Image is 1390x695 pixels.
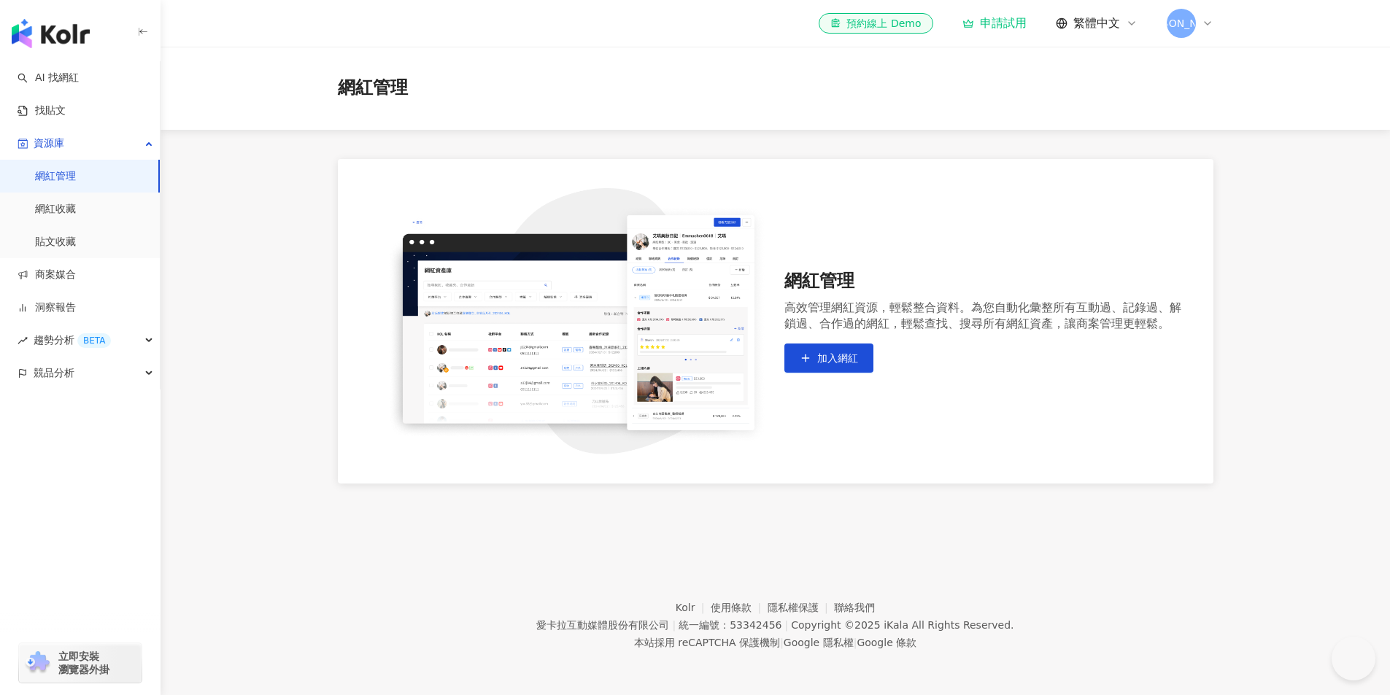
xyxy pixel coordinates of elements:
[35,235,76,249] a: 貼文收藏
[784,343,873,373] button: 加入網紅
[1332,637,1375,680] iframe: Help Scout Beacon - Open
[711,602,768,613] a: 使用條款
[34,127,64,160] span: 資源庫
[817,352,858,364] span: 加入網紅
[784,619,788,631] span: |
[34,324,111,357] span: 趨勢分析
[791,619,1013,631] div: Copyright © 2025 All Rights Reserved.
[367,188,767,454] img: 網紅管理
[338,76,408,101] span: 網紅管理
[18,268,76,282] a: 商案媒合
[962,16,1027,31] a: 申請試用
[830,16,921,31] div: 預約線上 Demo
[854,637,857,648] span: |
[1073,15,1120,31] span: 繁體中文
[23,651,52,675] img: chrome extension
[784,637,854,648] a: Google 隱私權
[58,650,109,676] span: 立即安裝 瀏覽器外掛
[819,13,933,34] a: 預約線上 Demo
[18,300,76,315] a: 洞察報告
[536,619,669,631] div: 愛卡拉互動媒體股份有限公司
[1138,15,1223,31] span: [PERSON_NAME]
[676,602,711,613] a: Kolr
[884,619,908,631] a: iKala
[19,643,142,683] a: chrome extension立即安裝 瀏覽器外掛
[35,169,76,184] a: 網紅管理
[12,19,90,48] img: logo
[18,71,79,85] a: searchAI 找網紅
[77,333,111,348] div: BETA
[34,357,74,389] span: 競品分析
[672,619,676,631] span: |
[834,602,875,613] a: 聯絡我們
[780,637,784,648] span: |
[784,300,1184,332] div: 高效管理網紅資源，輕鬆整合資料。為您自動化彙整所有互動過、記錄過、解鎖過、合作過的網紅，輕鬆查找、搜尋所有網紅資產，讓商案管理更輕鬆。
[857,637,916,648] a: Google 條款
[18,335,28,346] span: rise
[35,202,76,217] a: 網紅收藏
[18,104,66,118] a: 找貼文
[784,269,1184,294] div: 網紅管理
[634,634,916,651] span: 本站採用 reCAPTCHA 保護機制
[679,619,781,631] div: 統一編號：53342456
[768,602,835,613] a: 隱私權保護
